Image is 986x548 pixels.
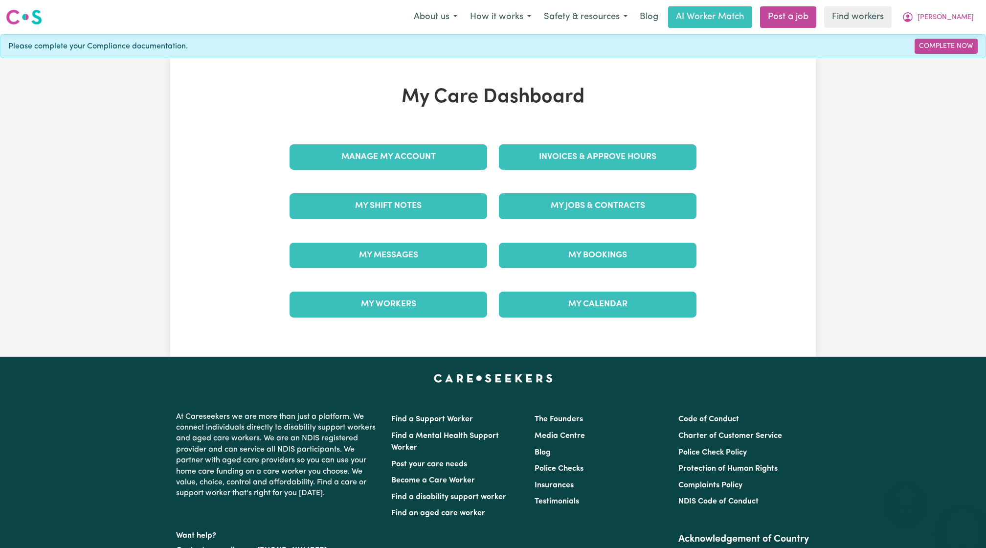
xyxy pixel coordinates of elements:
[464,7,538,27] button: How it works
[535,432,585,440] a: Media Centre
[678,498,759,505] a: NDIS Code of Conduct
[678,533,810,545] h2: Acknowledgement of Country
[535,498,579,505] a: Testimonials
[668,6,752,28] a: AI Worker Match
[176,408,380,503] p: At Careseekers we are more than just a platform. We connect individuals directly to disability su...
[535,415,583,423] a: The Founders
[290,144,487,170] a: Manage My Account
[678,449,747,457] a: Police Check Policy
[678,481,742,489] a: Complaints Policy
[434,374,553,382] a: Careseekers home page
[760,6,816,28] a: Post a job
[634,6,664,28] a: Blog
[8,41,188,52] span: Please complete your Compliance documentation.
[391,415,473,423] a: Find a Support Worker
[535,465,583,473] a: Police Checks
[290,243,487,268] a: My Messages
[407,7,464,27] button: About us
[918,12,974,23] span: [PERSON_NAME]
[176,526,380,541] p: Want help?
[391,477,475,484] a: Become a Care Worker
[678,465,778,473] a: Protection of Human Rights
[6,6,42,28] a: Careseekers logo
[391,509,485,517] a: Find an aged care worker
[538,7,634,27] button: Safety & resources
[290,292,487,317] a: My Workers
[535,449,551,457] a: Blog
[915,39,978,54] a: Complete Now
[896,7,980,27] button: My Account
[284,86,702,109] h1: My Care Dashboard
[499,292,696,317] a: My Calendar
[391,460,467,468] a: Post your care needs
[678,415,739,423] a: Code of Conduct
[824,6,892,28] a: Find workers
[499,243,696,268] a: My Bookings
[678,432,782,440] a: Charter of Customer Service
[290,193,487,219] a: My Shift Notes
[391,493,506,501] a: Find a disability support worker
[535,481,574,489] a: Insurances
[499,193,696,219] a: My Jobs & Contracts
[947,509,978,540] iframe: Button to launch messaging window
[896,485,916,505] iframe: Close message
[499,144,696,170] a: Invoices & Approve Hours
[6,8,42,26] img: Careseekers logo
[391,432,499,452] a: Find a Mental Health Support Worker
